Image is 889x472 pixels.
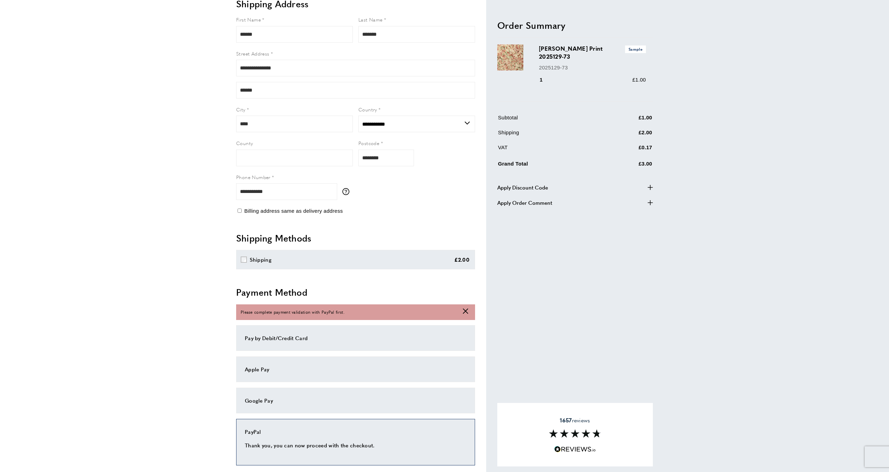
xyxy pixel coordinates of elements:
[554,446,596,453] img: Reviews.io 5 stars
[342,188,353,195] button: More information
[497,183,548,191] span: Apply Discount Code
[238,209,242,213] input: Billing address same as delivery address
[454,255,470,264] div: £2.00
[498,113,604,127] td: Subtotal
[497,44,523,70] img: Ellis Print 2025129-73
[236,50,269,57] span: Street Address
[244,208,343,214] span: Billing address same as delivery address
[604,128,652,142] td: £2.00
[236,106,246,113] span: City
[358,16,383,23] span: Last Name
[560,416,572,424] strong: 1657
[245,396,466,405] div: Google Pay
[358,106,377,113] span: Country
[236,286,475,298] h2: Payment Method
[632,76,646,82] span: £1.00
[497,19,653,31] h2: Order Summary
[241,309,344,315] span: Please complete payment validation with PayPal first.
[539,63,646,71] p: 2025129-73
[236,174,271,180] span: Phone Number
[245,334,466,342] div: Pay by Debit/Credit Card
[236,232,475,244] h2: Shipping Methods
[236,140,253,146] span: County
[498,158,604,173] td: Grand Total
[625,45,646,53] span: Sample
[245,428,466,436] div: PayPal
[604,113,652,127] td: £1.00
[245,441,466,449] p: Thank you, you can now proceed with the checkout.
[560,416,590,423] span: reviews
[604,158,652,173] td: £3.00
[539,44,646,60] h3: [PERSON_NAME] Print 2025129-73
[358,140,379,146] span: Postcode
[245,365,466,373] div: Apple Pay
[236,16,261,23] span: First Name
[498,128,604,142] td: Shipping
[604,143,652,157] td: £0.17
[497,198,552,206] span: Apply Order Comment
[498,143,604,157] td: VAT
[549,429,601,438] img: Reviews section
[539,75,552,84] div: 1
[250,255,272,264] div: Shipping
